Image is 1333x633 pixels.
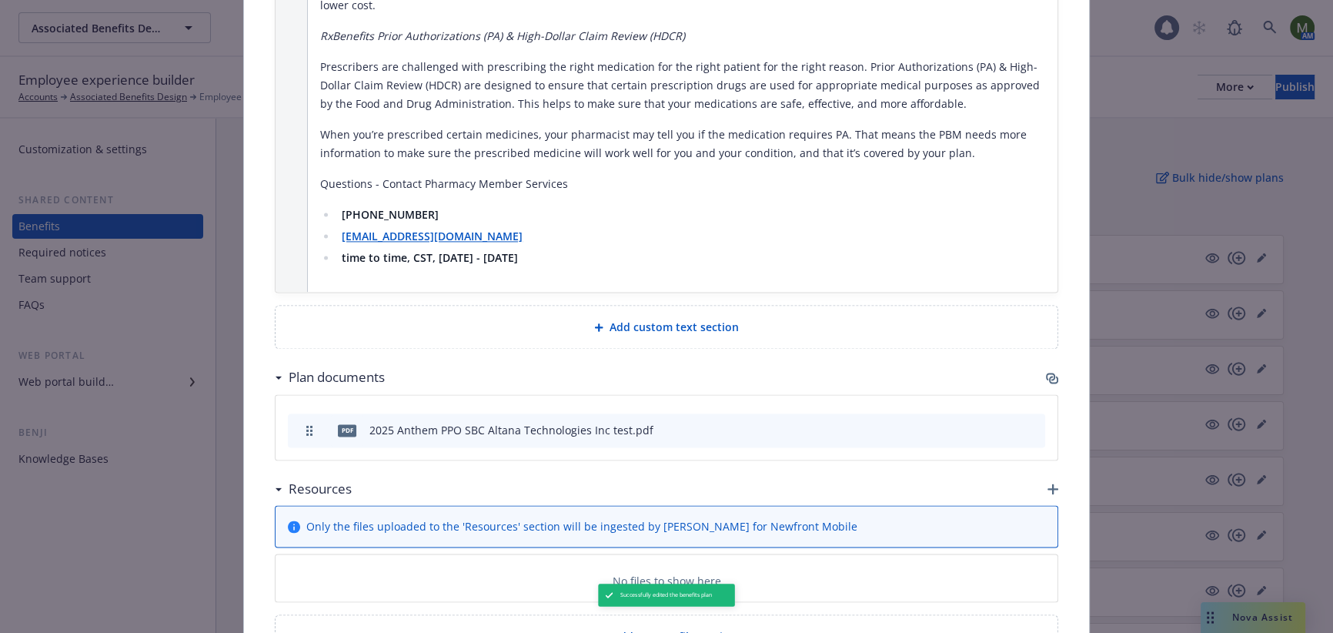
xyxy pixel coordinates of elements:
span: Successfully edited the benefits plan [620,591,712,600]
p: Prescribers are challenged with prescribing the right medication for the right patient for the ri... [320,58,1045,113]
a: [EMAIL_ADDRESS][DOMAIN_NAME] [342,229,523,243]
button: preview file [1001,422,1014,438]
span: Only the files uploaded to the 'Resources' section will be ingested by [PERSON_NAME] for Newfront... [306,518,857,534]
div: Resources [275,479,352,499]
p: No files to show here [613,573,721,589]
div: 2025 Anthem PPO SBC Altana Technologies Inc test.pdf [369,422,653,438]
button: archive file [1027,422,1039,438]
span: pdf [338,424,356,436]
div: Add custom text section [275,305,1058,349]
div: Plan documents [275,367,385,387]
button: download file [976,422,988,438]
p: When you’re prescribed certain medicines, your pharmacist may tell you if the medication requires... [320,126,1045,162]
span: Add custom text section [610,319,739,335]
h3: Plan documents [289,367,385,387]
strong: [PHONE_NUMBER] [342,207,439,222]
strong: time to time, CST, [DATE] - [DATE] [342,250,518,265]
em: RxBenefits Prior Authorizations (PA) & High-Dollar Claim Review (HDCR) [320,28,685,43]
h3: Resources [289,479,352,499]
p: Questions - Contact Pharmacy Member Services [320,175,1045,193]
